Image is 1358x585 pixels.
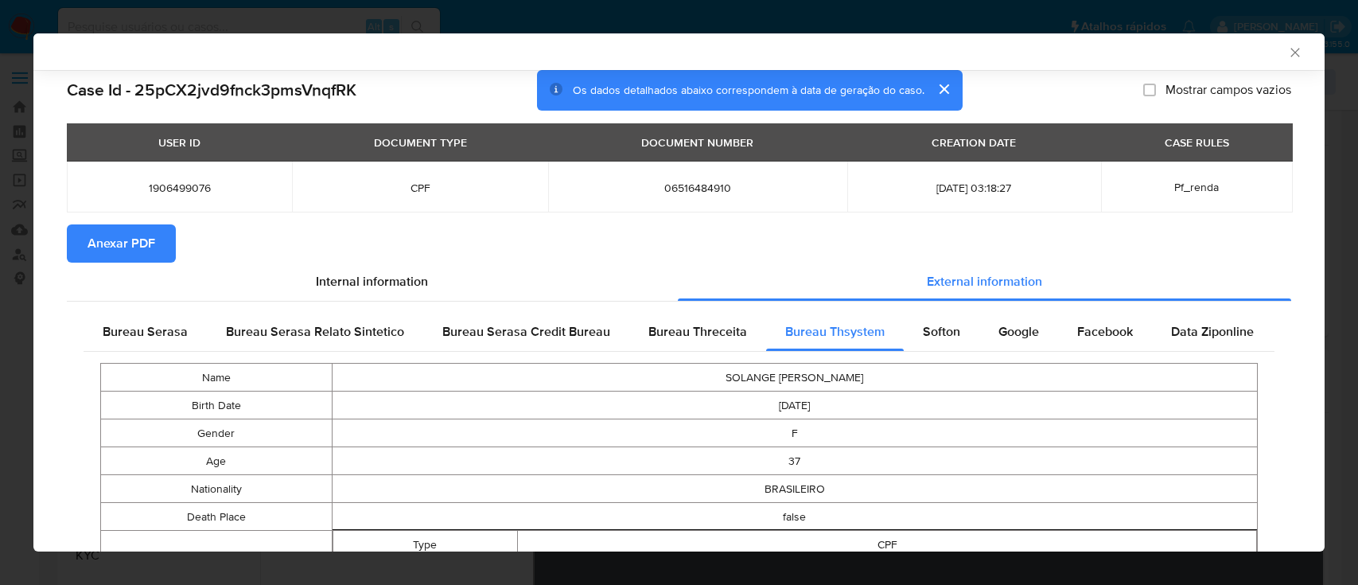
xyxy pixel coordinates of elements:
[927,272,1042,291] span: External information
[924,70,963,108] button: cerrar
[311,181,529,195] span: CPF
[332,364,1257,392] td: SOLANGE [PERSON_NAME]
[88,226,155,261] span: Anexar PDF
[866,181,1082,195] span: [DATE] 03:18:27
[364,129,477,156] div: DOCUMENT TYPE
[67,80,356,100] h2: Case Id - 25pCX2jvd9fnck3pmsVnqfRK
[1165,82,1291,98] span: Mostrar campos vazios
[101,503,333,531] td: Death Place
[332,447,1257,475] td: 37
[573,82,924,98] span: Os dados detalhados abaixo correspondem à data de geração do caso.
[101,475,333,503] td: Nationality
[1077,322,1133,341] span: Facebook
[333,531,517,559] td: Type
[101,392,333,419] td: Birth Date
[103,322,188,341] span: Bureau Serasa
[226,322,404,341] span: Bureau Serasa Relato Sintetico
[442,322,610,341] span: Bureau Serasa Credit Bureau
[149,129,210,156] div: USER ID
[316,272,428,291] span: Internal information
[332,419,1257,447] td: F
[785,322,885,341] span: Bureau Thsystem
[67,224,176,263] button: Anexar PDF
[1287,45,1302,59] button: Fechar a janela
[632,129,763,156] div: DOCUMENT NUMBER
[998,322,1039,341] span: Google
[1171,322,1254,341] span: Data Ziponline
[332,475,1257,503] td: BRASILEIRO
[332,392,1257,419] td: [DATE]
[101,447,333,475] td: Age
[86,181,273,195] span: 1906499076
[567,181,828,195] span: 06516484910
[101,419,333,447] td: Gender
[1155,129,1239,156] div: CASE RULES
[84,313,1274,351] div: Detailed external info
[518,531,1257,559] td: CPF
[923,322,960,341] span: Softon
[67,263,1291,301] div: Detailed info
[101,364,333,392] td: Name
[1174,179,1219,195] span: Pf_renda
[1143,84,1156,96] input: Mostrar campos vazios
[648,322,747,341] span: Bureau Threceita
[332,503,1257,531] td: false
[922,129,1025,156] div: CREATION DATE
[33,33,1325,552] div: closure-recommendation-modal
